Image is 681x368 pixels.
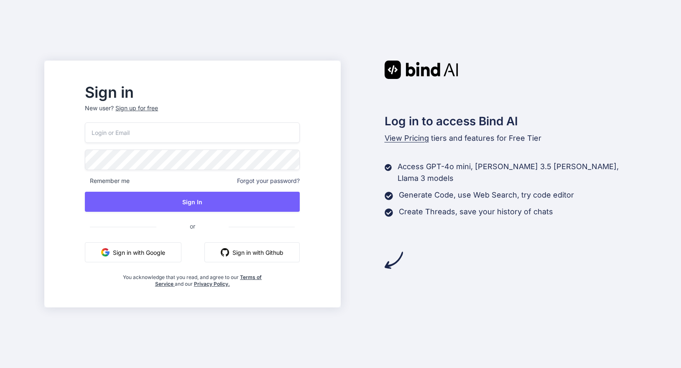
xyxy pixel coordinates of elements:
p: Generate Code, use Web Search, try code editor [399,189,574,201]
input: Login or Email [85,122,300,143]
img: Bind AI logo [385,61,458,79]
img: arrow [385,251,403,269]
img: github [221,248,229,256]
span: Forgot your password? [237,177,300,185]
div: You acknowledge that you read, and agree to our and our [121,269,264,287]
p: Create Threads, save your history of chats [399,206,553,218]
p: tiers and features for Free Tier [385,132,637,144]
button: Sign In [85,192,300,212]
p: New user? [85,104,300,122]
a: Privacy Policy. [194,281,230,287]
div: Sign up for free [115,104,158,112]
span: Remember me [85,177,130,185]
span: or [156,216,229,236]
h2: Log in to access Bind AI [385,112,637,130]
img: google [101,248,110,256]
p: Access GPT-4o mini, [PERSON_NAME] 3.5 [PERSON_NAME], Llama 3 models [398,161,637,184]
button: Sign in with Github [204,242,300,262]
button: Sign in with Google [85,242,181,262]
h2: Sign in [85,86,300,99]
a: Terms of Service [155,274,262,287]
span: View Pricing [385,134,429,142]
